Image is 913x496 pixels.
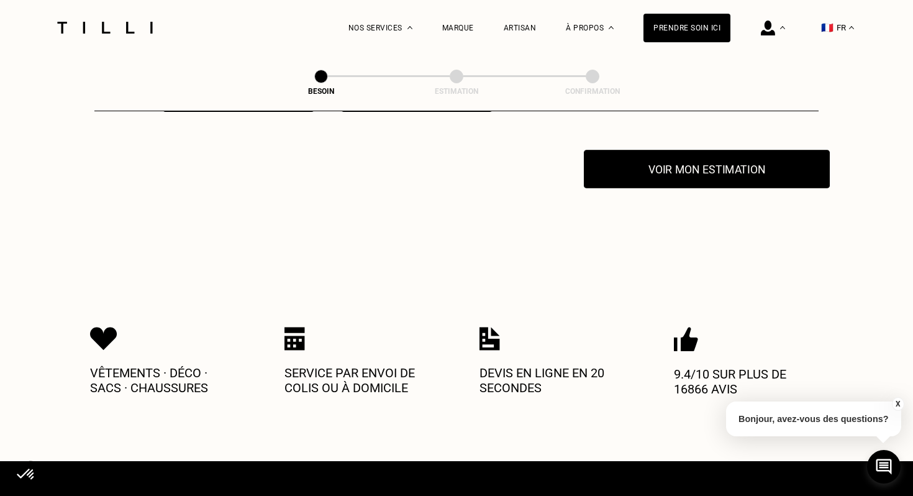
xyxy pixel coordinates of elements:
[761,21,775,35] img: icône connexion
[891,397,904,411] button: X
[284,327,305,351] img: Icon
[530,87,655,96] div: Confirmation
[504,24,537,32] a: Artisan
[259,87,383,96] div: Besoin
[584,150,830,188] button: Voir mon estimation
[442,24,474,32] a: Marque
[726,402,901,436] p: Bonjour, avez-vous des questions?
[407,26,412,29] img: Menu déroulant
[90,327,117,351] img: Icon
[609,26,614,29] img: Menu déroulant à propos
[53,22,157,34] img: Logo du service de couturière Tilli
[479,365,629,395] p: Devis en ligne en 20 secondes
[643,14,730,42] a: Prendre soin ici
[90,365,239,395] p: Vêtements · Déco · Sacs · Chaussures
[479,327,500,351] img: Icon
[849,26,854,29] img: menu déroulant
[394,87,519,96] div: Estimation
[284,365,434,395] p: Service par envoi de colis ou à domicile
[674,367,823,397] p: 9.4/10 sur plus de 16866 avis
[674,327,698,352] img: Icon
[780,26,785,29] img: Menu déroulant
[821,22,834,34] span: 🇫🇷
